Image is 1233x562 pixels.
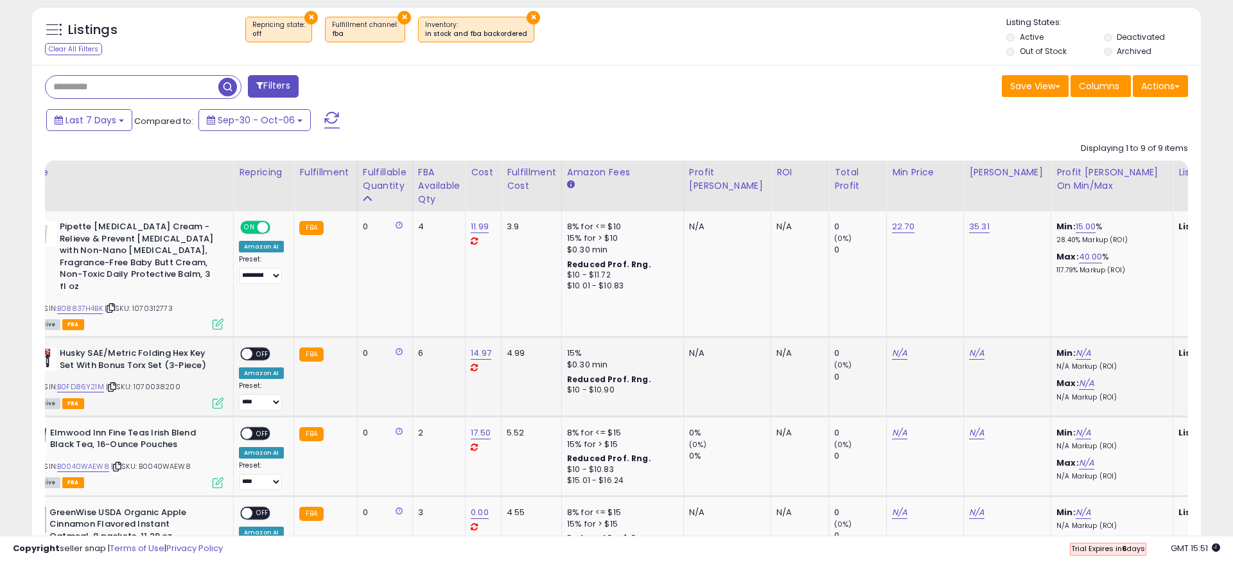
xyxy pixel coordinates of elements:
[1056,362,1163,371] p: N/A Markup (ROI)
[1056,472,1163,481] p: N/A Markup (ROI)
[969,166,1045,179] div: [PERSON_NAME]
[106,382,180,392] span: | SKU: 1070038200
[471,220,489,233] a: 11.99
[776,507,819,518] div: N/A
[62,398,84,409] span: FBA
[1076,506,1091,519] a: N/A
[57,382,104,392] a: B0FD86Y21M
[567,281,674,292] div: $10.01 - $10.83
[304,11,318,24] button: ×
[62,319,84,330] span: FBA
[1051,161,1173,211] th: The percentage added to the cost of goods (COGS) that forms the calculator for Min & Max prices.
[31,477,60,488] span: All listings currently available for purchase on Amazon
[31,427,223,487] div: ASIN:
[299,221,323,235] small: FBA
[299,347,323,362] small: FBA
[689,427,771,439] div: 0%
[834,427,886,439] div: 0
[892,426,907,439] a: N/A
[776,347,819,359] div: N/A
[776,221,819,233] div: N/A
[892,506,907,519] a: N/A
[1079,377,1094,390] a: N/A
[1076,426,1091,439] a: N/A
[239,255,284,284] div: Preset:
[252,20,305,39] span: Repricing state :
[248,75,298,98] button: Filters
[299,427,323,441] small: FBA
[507,507,552,518] div: 4.55
[13,542,60,554] strong: Copyright
[1056,377,1079,389] b: Max:
[969,506,984,519] a: N/A
[567,427,674,439] div: 8% for <= $15
[1122,543,1126,554] b: 6
[969,347,984,360] a: N/A
[239,166,288,179] div: Repricing
[45,43,102,55] div: Clear All Filters
[239,447,284,459] div: Amazon AI
[471,506,489,519] a: 0.00
[252,428,273,439] span: OFF
[567,221,674,233] div: 8% for <= $10
[50,427,206,454] b: Elmwood Inn Fine Teas Irish Blend Black Tea, 16-Ounce Pouches
[28,166,228,179] div: Title
[689,347,761,359] div: N/A
[892,220,914,233] a: 22.70
[1056,250,1079,263] b: Max:
[31,347,223,407] div: ASIN:
[892,347,907,360] a: N/A
[507,166,556,193] div: Fulfillment Cost
[110,542,164,554] a: Terms of Use
[239,461,284,490] div: Preset:
[252,507,273,518] span: OFF
[567,453,651,464] b: Reduced Prof. Rng.
[332,20,398,39] span: Fulfillment channel :
[198,109,311,131] button: Sep-30 - Oct-06
[1020,46,1067,57] label: Out of Stock
[418,507,455,518] div: 3
[1056,426,1076,439] b: Min:
[299,507,323,521] small: FBA
[1076,347,1091,360] a: N/A
[471,166,496,179] div: Cost
[527,11,540,24] button: ×
[252,30,305,39] div: off
[398,11,411,24] button: ×
[1056,347,1076,359] b: Min:
[507,347,552,359] div: 4.99
[1056,266,1163,275] p: 117.79% Markup (ROI)
[834,360,852,370] small: (0%)
[68,21,118,39] h5: Listings
[567,507,674,518] div: 8% for <= $15
[57,461,109,472] a: B0040WAEW8
[567,179,575,191] small: Amazon Fees.
[689,450,771,462] div: 0%
[1056,442,1163,451] p: N/A Markup (ROI)
[1056,393,1163,402] p: N/A Markup (ROI)
[1117,46,1151,57] label: Archived
[834,439,852,450] small: (0%)
[567,385,674,396] div: $10 - $10.90
[31,319,60,330] span: All listings currently available for purchase on Amazon
[1056,506,1076,518] b: Min:
[567,166,678,179] div: Amazon Fees
[239,382,284,410] div: Preset:
[252,349,273,360] span: OFF
[62,477,84,488] span: FBA
[507,221,552,233] div: 3.9
[363,166,407,193] div: Fulfillable Quantity
[567,359,674,371] div: $0.30 min
[689,166,765,193] div: Profit [PERSON_NAME]
[834,221,886,233] div: 0
[1002,75,1069,97] button: Save View
[471,347,491,360] a: 14.97
[689,439,707,450] small: (0%)
[567,518,674,530] div: 15% for > $15
[425,30,527,39] div: in stock and fba backordered
[268,222,289,233] span: OFF
[1056,236,1163,245] p: 28.40% Markup (ROI)
[507,427,552,439] div: 5.52
[363,347,403,359] div: 0
[418,427,455,439] div: 2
